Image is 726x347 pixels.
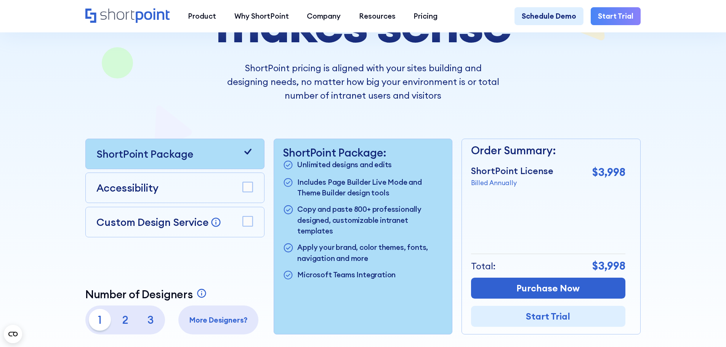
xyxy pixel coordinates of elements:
[514,7,583,26] a: Schedule Demo
[96,146,193,162] p: ShortPoint Package
[227,61,499,102] p: ShortPoint pricing is aligned with your sites building and designing needs, no matter how big you...
[350,7,405,26] a: Resources
[405,7,447,26] a: Pricing
[297,159,392,171] p: Unlimited designs and edits
[297,269,396,281] p: Microsoft Teams Integration
[234,11,289,22] div: Why ShortPoint
[359,11,396,22] div: Resources
[471,178,553,187] p: Billed Annually
[225,7,298,26] a: Why ShortPoint
[96,216,208,229] p: Custom Design Service
[688,310,726,347] iframe: Chat Widget
[89,309,111,331] p: 1
[471,306,625,327] a: Start Trial
[298,7,350,26] a: Company
[188,11,216,22] div: Product
[85,8,170,24] a: Home
[307,11,341,22] div: Company
[114,309,136,331] p: 2
[297,204,443,237] p: Copy and paste 800+ professionally designed, customizable intranet templates
[471,164,553,178] p: ShortPoint License
[297,177,443,198] p: Includes Page Builder Live Mode and Theme Builder design tools
[592,164,625,181] p: $3,998
[182,315,255,326] p: More Designers?
[471,278,625,299] a: Purchase Now
[179,7,225,26] a: Product
[96,180,159,195] p: Accessibility
[85,288,209,301] a: Number of Designers
[85,288,193,301] p: Number of Designers
[471,142,625,159] p: Order Summary:
[140,309,162,331] p: 3
[591,7,641,26] a: Start Trial
[471,259,496,273] p: Total:
[4,325,22,343] button: Open CMP widget
[413,11,438,22] div: Pricing
[297,242,443,264] p: Apply your brand, color themes, fonts, navigation and more
[283,146,443,159] p: ShortPoint Package:
[592,258,625,274] p: $3,998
